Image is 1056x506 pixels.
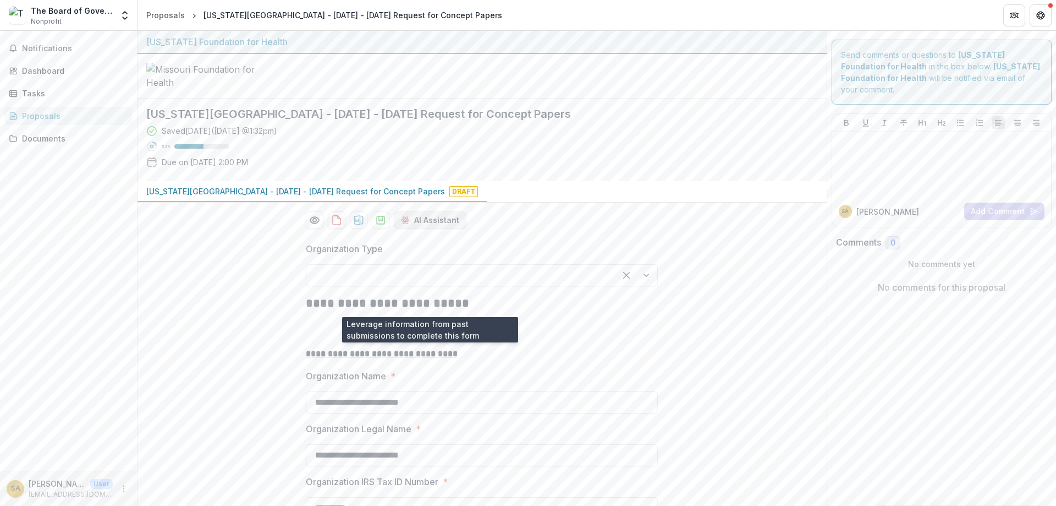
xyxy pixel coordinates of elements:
span: 0 [890,238,895,248]
button: Add Comment [964,203,1044,220]
p: [US_STATE][GEOGRAPHIC_DATA] - [DATE] - [DATE] Request for Concept Papers [146,186,445,197]
button: download-proposal [328,211,345,229]
div: Shannon Ailor [11,485,20,492]
button: Align Left [992,116,1005,129]
div: Saved [DATE] ( [DATE] @ 1:32pm ) [162,125,277,137]
button: Bullet List [954,116,967,129]
div: Send comments or questions to in the box below. will be notified via email of your comment. [832,40,1052,105]
p: [EMAIL_ADDRESS][DOMAIN_NAME] [29,489,113,499]
button: Italicize [878,116,891,129]
p: No comments for this proposal [878,281,1005,294]
button: Strike [897,116,910,129]
a: Proposals [142,7,189,23]
button: Bold [840,116,853,129]
button: AI Assistant [394,211,466,229]
div: Documents [22,133,124,144]
nav: breadcrumb [142,7,507,23]
img: The Board of Governors of Missouri State University [9,7,26,24]
button: Notifications [4,40,133,57]
button: Open entity switcher [117,4,133,26]
p: Organization Name [306,369,386,383]
div: [US_STATE][GEOGRAPHIC_DATA] - [DATE] - [DATE] Request for Concept Papers [204,9,502,21]
p: Organization Legal Name [306,422,411,436]
button: Get Help [1030,4,1052,26]
a: Proposals [4,107,133,125]
button: download-proposal [350,211,367,229]
div: Proposals [146,9,185,21]
span: Notifications [22,44,128,53]
span: Draft [449,186,478,197]
button: Heading 1 [916,116,929,129]
p: [PERSON_NAME] [29,478,86,489]
div: Shannon Ailor [842,209,849,214]
h2: [US_STATE][GEOGRAPHIC_DATA] - [DATE] - [DATE] Request for Concept Papers [146,107,800,121]
p: [PERSON_NAME] [856,206,919,217]
a: Dashboard [4,62,133,80]
button: Align Right [1030,116,1043,129]
div: Clear selected options [618,266,635,284]
button: Ordered List [973,116,986,129]
button: Heading 2 [935,116,948,129]
p: Organization IRS Tax ID Number [306,475,438,488]
p: User [90,479,113,489]
img: Missouri Foundation for Health [146,63,256,89]
p: Due on [DATE] 2:00 PM [162,156,248,168]
a: Tasks [4,84,133,102]
div: The Board of Governors of [US_STATE][GEOGRAPHIC_DATA] [31,5,113,17]
button: Partners [1003,4,1025,26]
p: Organization Type [306,242,383,255]
p: No comments yet [836,258,1048,270]
button: Underline [859,116,872,129]
button: Preview df024586-f8d7-4a7b-9933-9c94e8988f91-0.pdf [306,211,323,229]
span: Nonprofit [31,17,62,26]
h2: Comments [836,237,881,248]
div: [US_STATE] Foundation for Health [146,35,818,48]
button: Align Center [1011,116,1024,129]
div: Tasks [22,88,124,99]
button: download-proposal [372,211,389,229]
button: More [117,482,130,496]
p: 53 % [162,143,170,150]
div: Dashboard [22,65,124,77]
a: Documents [4,129,133,148]
div: Proposals [22,110,124,122]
